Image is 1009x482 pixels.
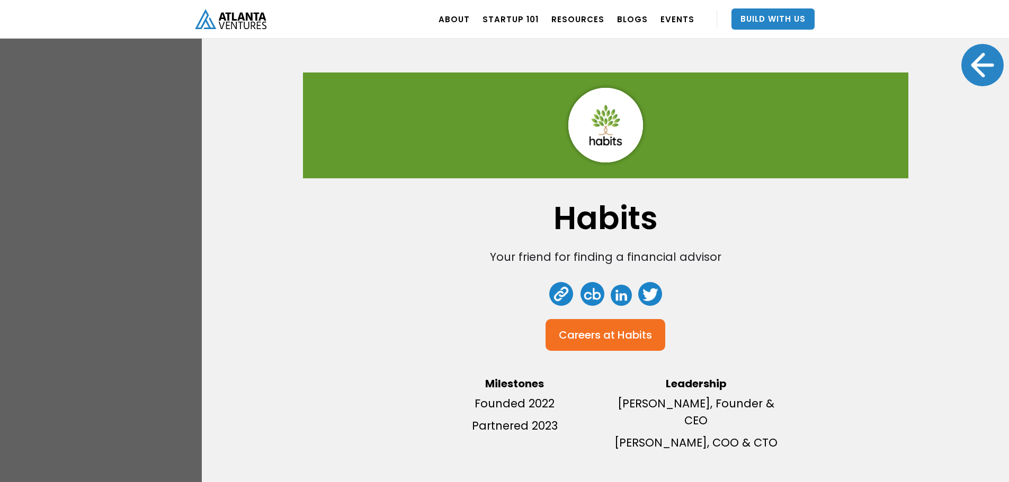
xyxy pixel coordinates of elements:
p: [PERSON_NAME], Founder & CEO [611,395,782,429]
div: Your friend for finding a financial advisor [351,250,860,265]
a: RESOURCES [551,4,604,34]
a: Build With Us [731,8,815,30]
div: Habits [618,330,652,340]
div: Careers at [559,330,615,340]
a: BLOGS [617,4,648,34]
a: Careers atHabits [546,319,665,351]
p: Founded 2022 [429,395,600,412]
h4: Milestones [429,377,600,390]
a: ABOUT [439,4,470,34]
a: EVENTS [660,4,694,34]
h4: Leadership [611,377,782,390]
a: Startup 101 [483,4,539,34]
